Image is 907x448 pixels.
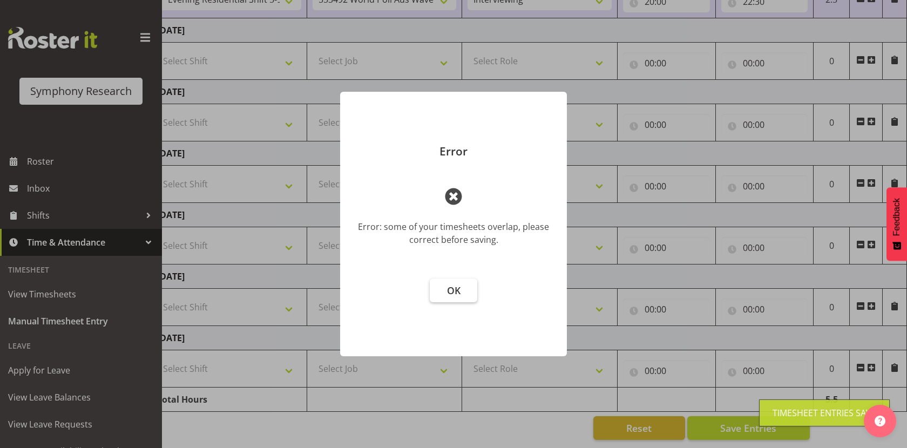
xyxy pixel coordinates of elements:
[447,284,461,297] span: OK
[356,220,551,246] div: Error: some of your timesheets overlap, please correct before saving.
[875,416,885,426] img: help-xxl-2.png
[430,279,477,302] button: OK
[886,187,907,261] button: Feedback - Show survey
[351,146,556,157] p: Error
[773,406,876,419] div: Timesheet Entries Save
[892,198,902,236] span: Feedback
